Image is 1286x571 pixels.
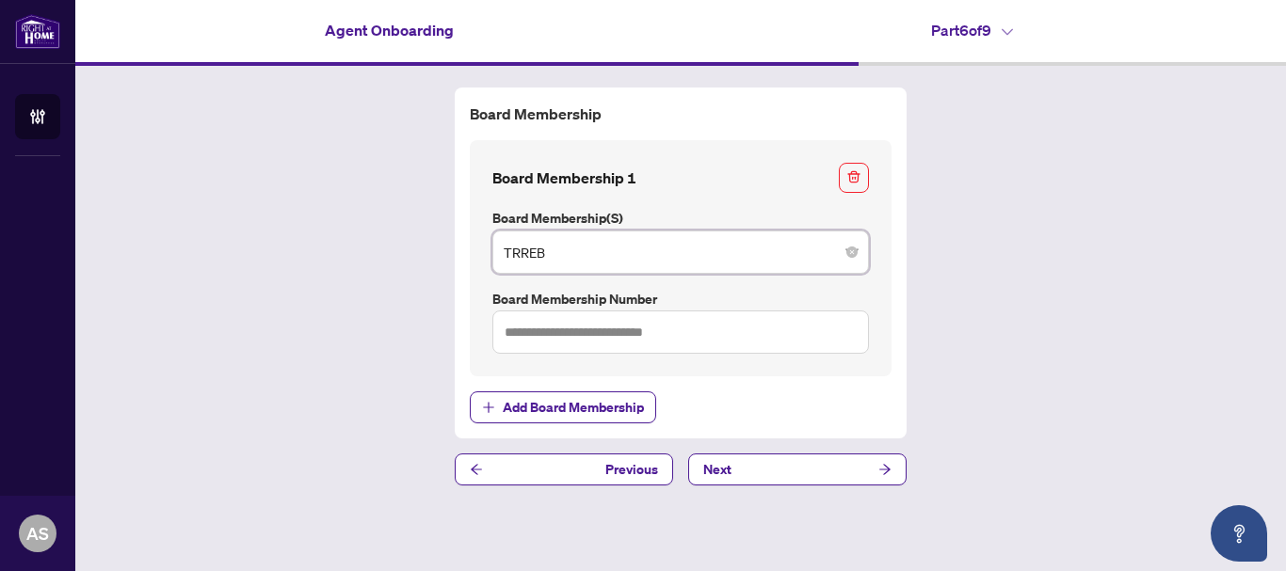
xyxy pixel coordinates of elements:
label: Board Membership(s) [492,208,869,229]
button: Add Board Membership [470,391,656,423]
span: arrow-left [470,463,483,476]
label: Board Membership Number [492,289,869,309]
span: close-circle [846,246,858,258]
img: logo [15,14,60,49]
h4: Board Membership [470,103,892,125]
span: plus [482,401,495,414]
span: TRREB [504,234,858,270]
h4: Board Membership 1 [492,167,636,189]
span: Previous [605,454,658,484]
span: Add Board Membership [503,392,644,422]
button: Previous [455,453,673,485]
span: Next [703,454,731,484]
span: AS [26,520,49,547]
h4: Agent Onboarding [325,19,454,41]
span: arrow-right [878,463,892,476]
button: Open asap [1211,505,1267,562]
button: Next [688,453,907,485]
h4: Part 6 of 9 [931,19,1013,41]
